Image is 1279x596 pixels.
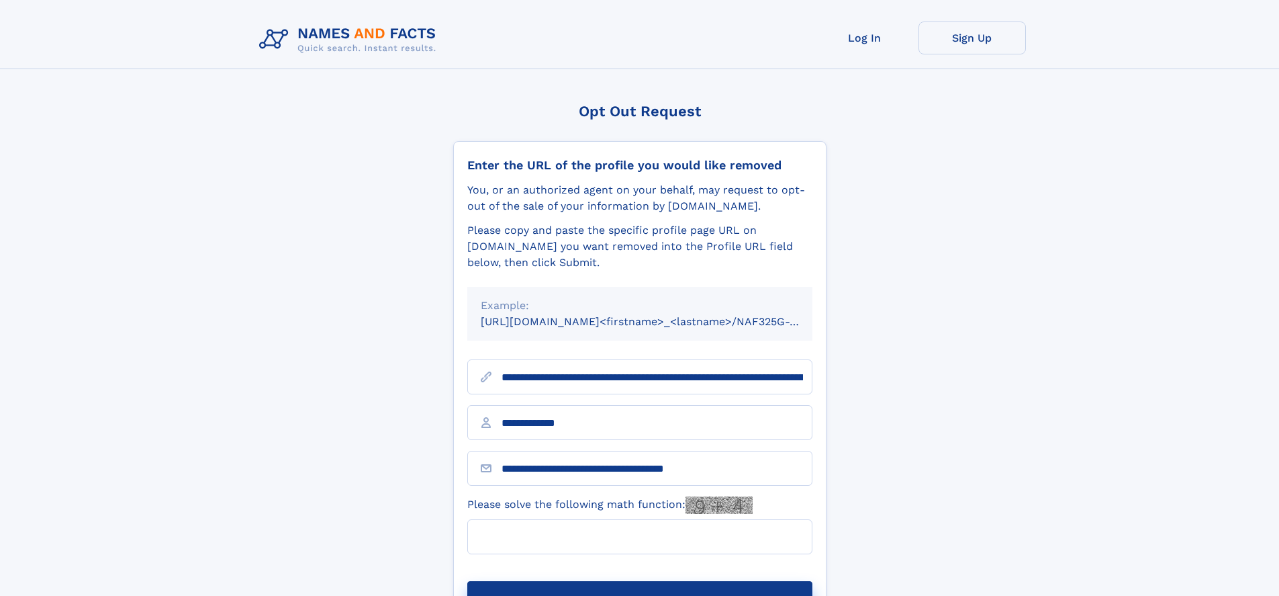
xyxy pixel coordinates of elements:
[254,22,447,58] img: Logo Names and Facts
[467,497,753,514] label: Please solve the following math function:
[481,315,838,328] small: [URL][DOMAIN_NAME]<firstname>_<lastname>/NAF325G-xxxxxxxx
[467,158,812,173] div: Enter the URL of the profile you would like removed
[811,22,918,54] a: Log In
[481,298,799,314] div: Example:
[453,103,826,120] div: Opt Out Request
[918,22,1026,54] a: Sign Up
[467,182,812,214] div: You, or an authorized agent on your behalf, may request to opt-out of the sale of your informatio...
[467,222,812,271] div: Please copy and paste the specific profile page URL on [DOMAIN_NAME] you want removed into the Pr...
